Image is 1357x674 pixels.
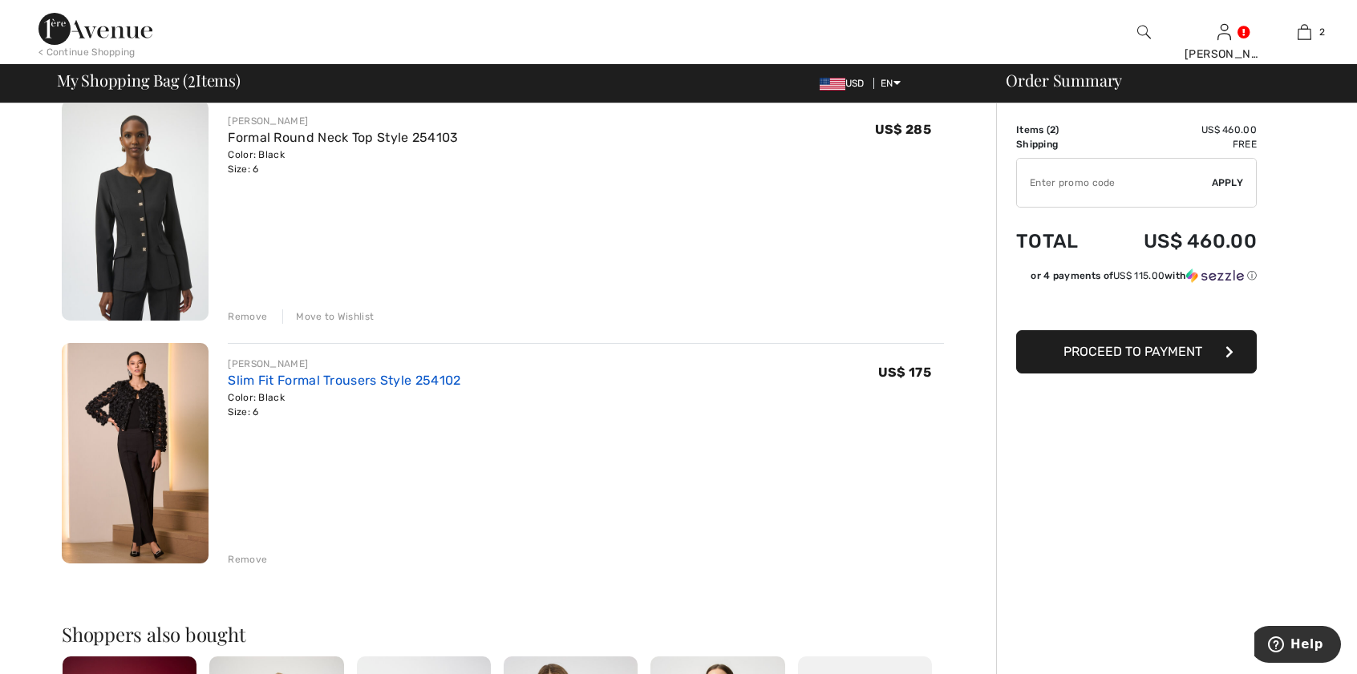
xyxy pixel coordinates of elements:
span: USD [820,78,871,89]
iframe: Opens a widget where you can find more information [1254,626,1341,666]
span: US$ 175 [878,365,931,380]
div: [PERSON_NAME] [228,114,458,128]
div: Color: Black Size: 6 [228,390,460,419]
div: Remove [228,309,267,324]
div: [PERSON_NAME] [1185,46,1263,63]
img: search the website [1137,22,1151,42]
div: < Continue Shopping [38,45,136,59]
span: Proceed to Payment [1063,344,1202,359]
img: My Bag [1298,22,1311,42]
h2: Shoppers also bought [62,624,944,644]
div: Color: Black Size: 6 [228,147,458,176]
td: Total [1016,214,1101,268]
img: US Dollar [820,78,845,91]
div: or 4 payments of with [1031,268,1257,283]
div: [PERSON_NAME] [228,357,460,371]
td: Free [1101,137,1257,151]
img: 1ère Avenue [38,13,152,45]
a: Formal Round Neck Top Style 254103 [228,130,458,145]
span: 2 [1319,25,1325,39]
span: My Shopping Bag ( Items) [57,72,241,88]
td: Shipping [1016,137,1101,151]
img: Slim Fit Formal Trousers Style 254102 [62,343,209,563]
span: Apply [1212,176,1244,190]
img: Formal Round Neck Top Style 254103 [62,100,209,321]
span: US$ 115.00 [1113,270,1165,281]
div: Move to Wishlist [282,309,374,324]
button: Proceed to Payment [1016,330,1257,373]
span: 2 [188,68,196,89]
span: US$ 285 [875,122,931,137]
div: or 4 payments ofUS$ 115.00withSezzle Click to learn more about Sezzle [1016,268,1257,289]
td: US$ 460.00 [1101,123,1257,137]
a: Slim Fit Formal Trousers Style 254102 [228,373,460,388]
a: 2 [1265,22,1343,42]
input: Promo code [1017,159,1212,207]
a: Sign In [1217,24,1231,39]
td: US$ 460.00 [1101,214,1257,268]
img: Sezzle [1186,268,1244,283]
div: Order Summary [986,72,1347,88]
iframe: PayPal-paypal [1016,289,1257,325]
img: My Info [1217,22,1231,42]
td: Items ( ) [1016,123,1101,137]
span: 2 [1050,124,1055,135]
div: Remove [228,552,267,567]
span: EN [881,78,901,89]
